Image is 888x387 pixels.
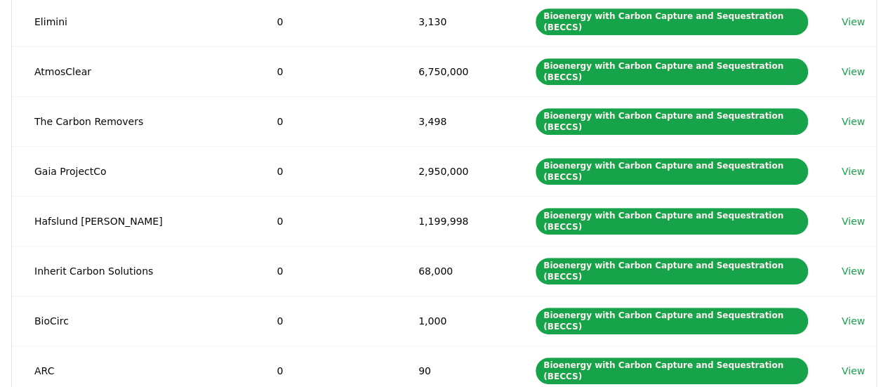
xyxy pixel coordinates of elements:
a: View [842,65,865,79]
div: Bioenergy with Carbon Capture and Sequestration (BECCS) [536,308,808,334]
a: View [842,314,865,328]
td: 3,498 [396,96,513,146]
div: Bioenergy with Carbon Capture and Sequestration (BECCS) [536,158,808,185]
td: 2,950,000 [396,146,513,196]
div: Bioenergy with Carbon Capture and Sequestration (BECCS) [536,58,808,85]
td: 1,000 [396,296,513,346]
td: 0 [254,46,396,96]
td: BioCirc [12,296,254,346]
td: 1,199,998 [396,196,513,246]
td: 68,000 [396,246,513,296]
a: View [842,15,865,29]
a: View [842,364,865,378]
div: Bioenergy with Carbon Capture and Sequestration (BECCS) [536,258,808,284]
td: 0 [254,96,396,146]
td: Hafslund [PERSON_NAME] [12,196,254,246]
a: View [842,264,865,278]
td: 0 [254,246,396,296]
a: View [842,114,865,129]
td: The Carbon Removers [12,96,254,146]
td: Inherit Carbon Solutions [12,246,254,296]
td: 0 [254,146,396,196]
a: View [842,214,865,228]
td: 0 [254,296,396,346]
div: Bioenergy with Carbon Capture and Sequestration (BECCS) [536,208,808,235]
td: 0 [254,196,396,246]
td: Gaia ProjectCo [12,146,254,196]
div: Bioenergy with Carbon Capture and Sequestration (BECCS) [536,358,808,384]
td: AtmosClear [12,46,254,96]
td: 6,750,000 [396,46,513,96]
div: Bioenergy with Carbon Capture and Sequestration (BECCS) [536,8,808,35]
a: View [842,164,865,178]
div: Bioenergy with Carbon Capture and Sequestration (BECCS) [536,108,808,135]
